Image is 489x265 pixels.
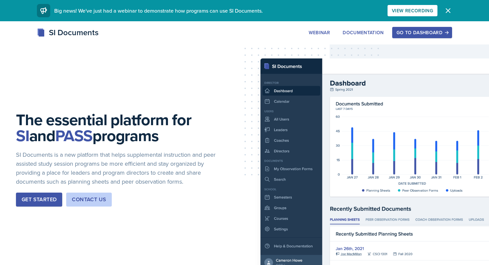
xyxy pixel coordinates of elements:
[397,30,448,35] div: Go to Dashboard
[54,7,263,14] span: Big news! We've just had a webinar to demonstrate how programs can use SI Documents.
[22,196,57,204] div: Get Started
[72,196,106,204] div: Contact Us
[392,27,452,38] button: Go to Dashboard
[343,30,384,35] div: Documentation
[388,5,437,16] button: View Recording
[37,27,98,39] div: SI Documents
[304,27,334,38] button: Webinar
[392,8,433,13] div: View Recording
[66,193,112,207] button: Contact Us
[338,27,388,38] button: Documentation
[16,193,62,207] button: Get Started
[309,30,330,35] div: Webinar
